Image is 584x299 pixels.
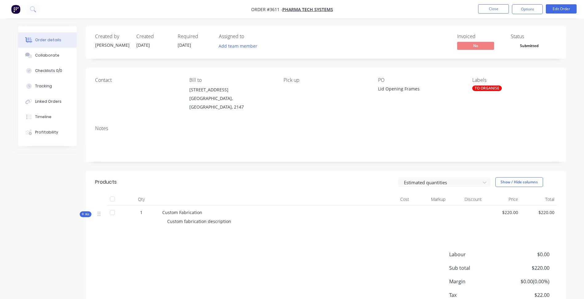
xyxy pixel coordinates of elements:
span: Kit [82,212,90,217]
button: Add team member [219,42,261,50]
span: $220.00 [523,209,554,216]
div: [STREET_ADDRESS] [189,86,274,94]
div: Total [521,193,557,205]
div: Checklists 0/0 [35,68,62,74]
a: Pharma Tech Systems [282,6,333,12]
span: Labour [449,251,504,258]
div: Order details [35,37,61,43]
button: Checklists 0/0 [18,63,77,78]
span: Margin [449,278,504,285]
span: Submitted [511,42,548,50]
div: Created by [95,34,129,39]
div: Lid Opening Frames [378,86,455,94]
button: Timeline [18,109,77,125]
div: Pick up [284,77,368,83]
span: Custom fabrication description [167,218,231,224]
span: $0.00 [504,251,549,258]
button: Order details [18,32,77,48]
span: $0.00 ( 0.00 %) [504,278,549,285]
div: PO [378,77,462,83]
button: Close [478,4,509,14]
div: Products [95,178,117,186]
div: Invoiced [457,34,503,39]
div: TO ORGANISE [472,86,502,91]
button: Collaborate [18,48,77,63]
div: [GEOGRAPHIC_DATA], [GEOGRAPHIC_DATA], 2147 [189,94,274,111]
span: [DATE] [178,42,191,48]
button: Edit Order [546,4,577,14]
button: Linked Orders [18,94,77,109]
button: Options [512,4,543,14]
span: 1 [140,209,143,216]
button: Kit [80,211,91,217]
div: Created [136,34,170,39]
span: $220.00 [487,209,518,216]
span: Tax [449,291,504,299]
button: Add team member [215,42,260,50]
div: Discount [448,193,484,205]
button: Submitted [511,42,548,51]
div: Status [511,34,557,39]
span: Custom Fabrication [162,209,202,215]
span: [DATE] [136,42,150,48]
div: Labels [472,77,557,83]
div: Linked Orders [35,99,62,104]
div: Assigned to [219,34,280,39]
span: $22.00 [504,291,549,299]
button: Profitability [18,125,77,140]
div: Markup [412,193,448,205]
div: [STREET_ADDRESS][GEOGRAPHIC_DATA], [GEOGRAPHIC_DATA], 2147 [189,86,274,111]
span: Order #3611 - [251,6,282,12]
div: Tracking [35,83,52,89]
div: Price [484,193,521,205]
div: Cost [375,193,412,205]
div: Timeline [35,114,51,120]
div: Bill to [189,77,274,83]
img: Factory [11,5,20,14]
div: Qty [123,193,160,205]
div: [PERSON_NAME] [95,42,129,48]
button: Tracking [18,78,77,94]
div: Required [178,34,211,39]
div: Profitability [35,130,58,135]
button: Show / Hide columns [495,177,543,187]
span: $220.00 [504,264,549,272]
div: Collaborate [35,53,59,58]
div: Contact [95,77,179,83]
div: Notes [95,126,557,131]
span: Sub total [449,264,504,272]
span: No [457,42,494,50]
